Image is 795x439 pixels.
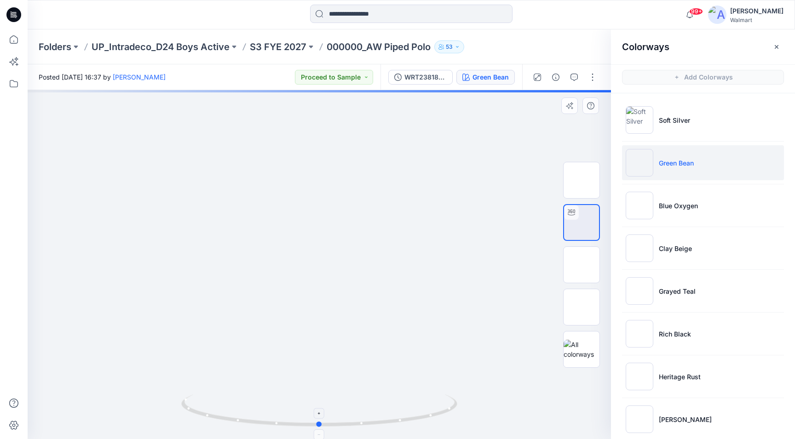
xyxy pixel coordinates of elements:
[626,192,653,219] img: Blue Oxygen
[659,115,690,125] p: Soft Silver
[548,70,563,85] button: Details
[659,415,712,424] p: [PERSON_NAME]
[659,201,698,211] p: Blue Oxygen
[626,106,653,134] img: Soft Silver
[39,40,71,53] a: Folders
[404,72,447,82] div: WRT23818_Piped Polo
[564,340,599,359] img: All colorways
[39,72,166,82] span: Posted [DATE] 16:37 by
[327,40,431,53] p: 000000_AW Piped Polo
[92,40,230,53] a: UP_Intradeco_D24 Boys Active
[689,8,703,15] span: 99+
[659,286,696,296] p: Grayed Teal
[626,363,653,390] img: Heritage Rust
[434,40,464,53] button: 53
[446,42,453,52] p: 53
[456,70,515,85] button: Green Bean
[472,72,509,82] div: Green Bean
[659,329,691,339] p: Rich Black
[659,372,701,382] p: Heritage Rust
[626,234,653,262] img: Clay Beige
[388,70,453,85] button: WRT23818_Piped Polo
[622,41,669,52] h2: Colorways
[626,277,653,305] img: Grayed Teal
[626,149,653,177] img: Green Bean
[730,17,783,23] div: Walmart
[659,244,692,253] p: Clay Beige
[626,405,653,433] img: Vivid White
[626,320,653,348] img: Rich Black
[708,6,726,24] img: avatar
[113,73,166,81] a: [PERSON_NAME]
[250,40,306,53] a: S3 FYE 2027
[659,158,694,168] p: Green Bean
[730,6,783,17] div: [PERSON_NAME]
